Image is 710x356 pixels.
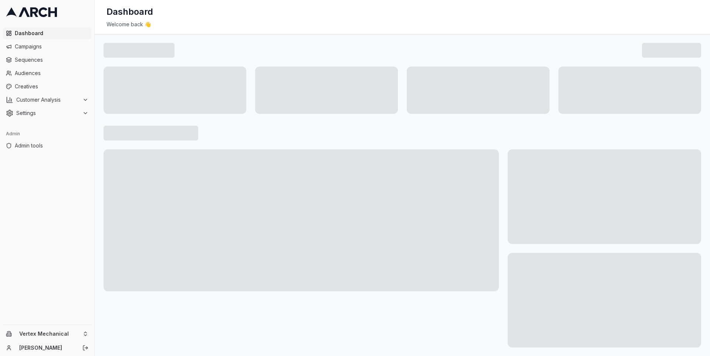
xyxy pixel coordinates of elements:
span: Customer Analysis [16,96,80,104]
a: Admin tools [3,140,91,152]
span: Vertex Mechanical [19,330,80,337]
div: Admin [3,128,91,140]
span: Audiences [15,69,88,77]
div: Welcome back 👋 [106,21,698,28]
button: Vertex Mechanical [3,328,91,340]
h1: Dashboard [106,6,153,18]
span: Settings [16,109,80,117]
a: Audiences [3,67,91,79]
a: Sequences [3,54,91,66]
span: Campaigns [15,43,88,50]
span: Creatives [15,83,88,90]
span: Dashboard [15,30,88,37]
button: Customer Analysis [3,94,91,106]
span: Admin tools [15,142,88,149]
span: Sequences [15,56,88,64]
button: Log out [80,343,91,353]
button: Settings [3,107,91,119]
a: Campaigns [3,41,91,52]
a: Dashboard [3,27,91,39]
a: Creatives [3,81,91,92]
a: [PERSON_NAME] [19,344,74,352]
